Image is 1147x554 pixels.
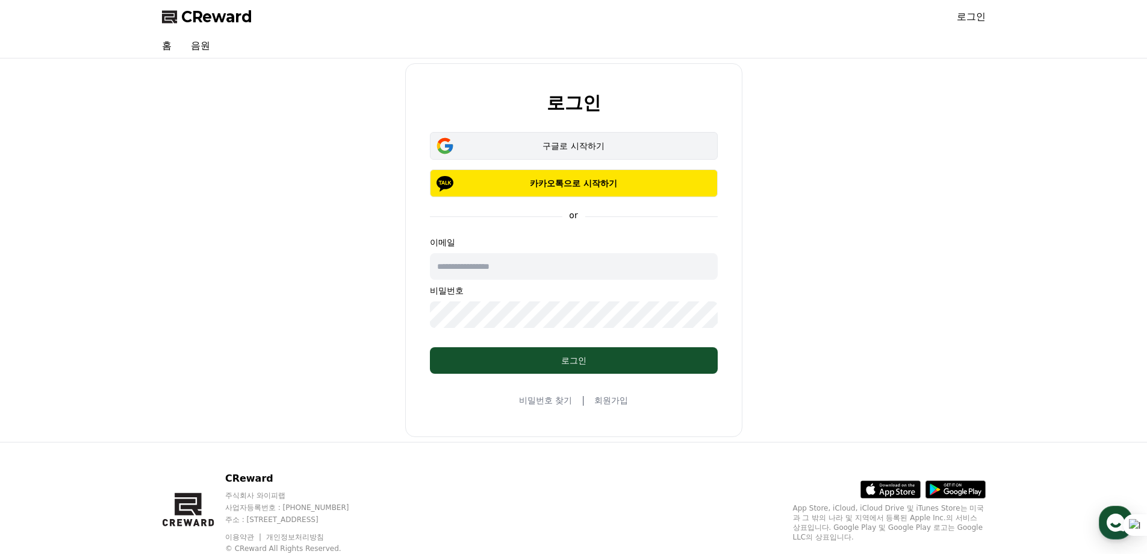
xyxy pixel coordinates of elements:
span: 홈 [38,400,45,410]
p: App Store, iCloud, iCloud Drive 및 iTunes Store는 미국과 그 밖의 나라 및 지역에서 등록된 Apple Inc.의 서비스 상표입니다. Goo... [793,503,986,542]
h2: 로그인 [547,93,601,113]
div: 로그인 [454,354,694,367]
p: © CReward All Rights Reserved. [225,544,372,553]
button: 구글로 시작하기 [430,132,718,160]
a: 로그인 [957,10,986,24]
span: | [582,393,585,408]
a: CReward [162,7,252,27]
span: 설정 [186,400,200,410]
a: 이용약관 [225,533,263,541]
a: 홈 [4,382,79,412]
a: 설정 [155,382,231,412]
a: 비밀번호 찾기 [519,394,572,406]
a: 홈 [152,34,181,58]
p: 카카오톡으로 시작하기 [447,177,700,189]
span: CReward [181,7,252,27]
a: 회원가입 [594,394,628,406]
a: 대화 [79,382,155,412]
div: 구글로 시작하기 [447,140,700,152]
p: CReward [225,471,372,486]
p: 비밀번호 [430,285,718,297]
button: 로그인 [430,347,718,374]
p: or [562,209,585,221]
p: 사업자등록번호 : [PHONE_NUMBER] [225,503,372,512]
a: 음원 [181,34,220,58]
a: 개인정보처리방침 [266,533,324,541]
p: 주소 : [STREET_ADDRESS] [225,515,372,524]
button: 카카오톡으로 시작하기 [430,169,718,197]
span: 대화 [110,401,125,411]
p: 이메일 [430,236,718,248]
p: 주식회사 와이피랩 [225,491,372,500]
